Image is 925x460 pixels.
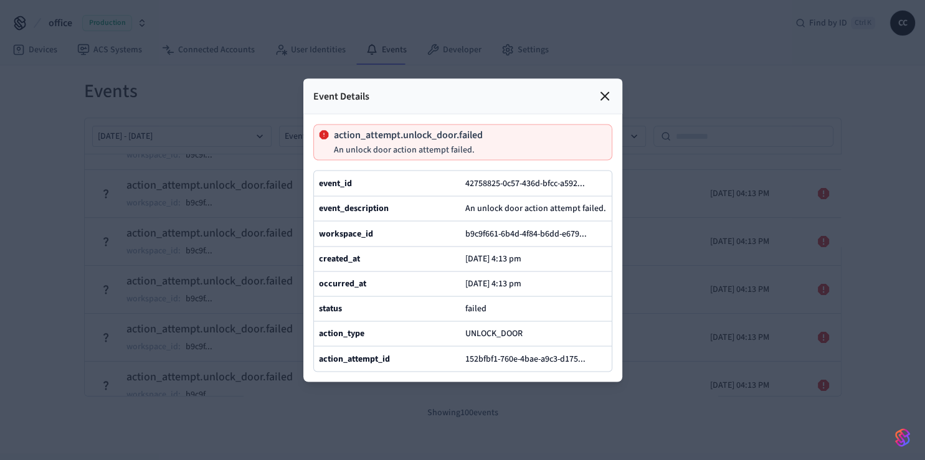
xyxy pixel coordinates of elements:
[319,177,352,189] b: event_id
[319,227,373,240] b: workspace_id
[465,327,523,340] span: UNLOCK_DOOR
[334,129,483,139] p: action_attempt.unlock_door.failed
[463,176,597,190] button: 42758825-0c57-436d-bfcc-a592...
[319,278,366,290] b: occurred_at
[465,303,486,315] span: failed
[319,303,342,315] b: status
[334,144,483,154] p: An unlock door action attempt failed.
[319,352,390,365] b: action_attempt_id
[463,226,599,241] button: b9c9f661-6b4d-4f84-b6dd-e679...
[465,279,521,289] p: [DATE] 4:13 pm
[465,254,521,264] p: [DATE] 4:13 pm
[463,351,598,366] button: 152bfbf1-760e-4bae-a9c3-d175...
[895,428,910,448] img: SeamLogoGradient.69752ec5.svg
[313,88,369,103] p: Event Details
[319,253,360,265] b: created_at
[319,327,364,340] b: action_type
[319,202,389,215] b: event_description
[465,202,606,215] span: An unlock door action attempt failed.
